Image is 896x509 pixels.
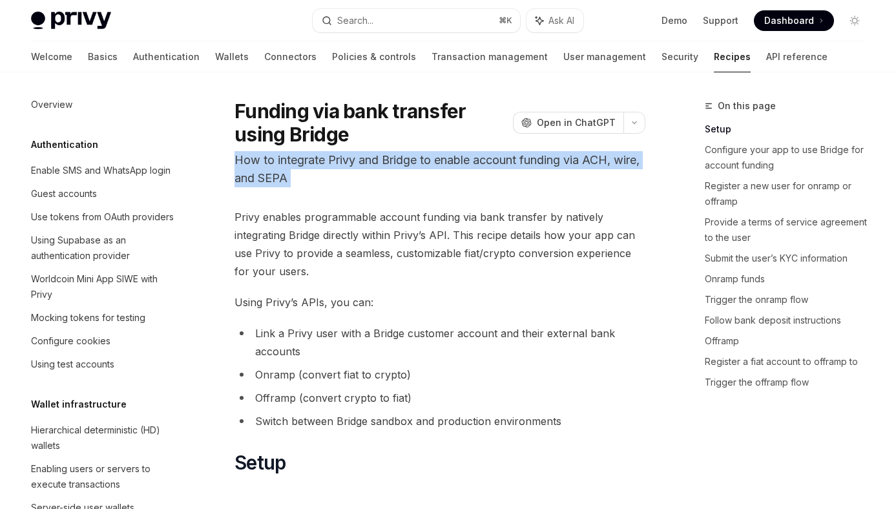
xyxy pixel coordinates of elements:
[133,41,200,72] a: Authentication
[31,41,72,72] a: Welcome
[21,329,186,353] a: Configure cookies
[718,98,776,114] span: On this page
[499,16,512,26] span: ⌘ K
[21,182,186,205] a: Guest accounts
[234,99,508,146] h1: Funding via bank transfer using Bridge
[234,366,645,384] li: Onramp (convert fiat to crypto)
[21,267,186,306] a: Worldcoin Mini App SIWE with Privy
[703,14,738,27] a: Support
[337,13,373,28] div: Search...
[31,97,72,112] div: Overview
[526,9,583,32] button: Ask AI
[31,310,145,326] div: Mocking tokens for testing
[234,293,645,311] span: Using Privy’s APIs, you can:
[21,229,186,267] a: Using Supabase as an authentication provider
[313,9,521,32] button: Search...⌘K
[563,41,646,72] a: User management
[234,412,645,430] li: Switch between Bridge sandbox and production environments
[21,205,186,229] a: Use tokens from OAuth providers
[764,14,814,27] span: Dashboard
[31,271,178,302] div: Worldcoin Mini App SIWE with Privy
[21,93,186,116] a: Overview
[548,14,574,27] span: Ask AI
[513,112,623,134] button: Open in ChatGPT
[31,422,178,453] div: Hierarchical deterministic (HD) wallets
[31,209,174,225] div: Use tokens from OAuth providers
[705,351,875,372] a: Register a fiat account to offramp to
[31,397,127,412] h5: Wallet infrastructure
[31,357,114,372] div: Using test accounts
[31,137,98,152] h5: Authentication
[714,41,751,72] a: Recipes
[705,289,875,310] a: Trigger the onramp flow
[332,41,416,72] a: Policies & controls
[31,233,178,264] div: Using Supabase as an authentication provider
[705,372,875,393] a: Trigger the offramp flow
[31,461,178,492] div: Enabling users or servers to execute transactions
[215,41,249,72] a: Wallets
[31,163,171,178] div: Enable SMS and WhatsApp login
[21,306,186,329] a: Mocking tokens for testing
[88,41,118,72] a: Basics
[662,14,687,27] a: Demo
[31,186,97,202] div: Guest accounts
[766,41,828,72] a: API reference
[21,457,186,496] a: Enabling users or servers to execute transactions
[662,41,698,72] a: Security
[264,41,317,72] a: Connectors
[844,10,865,31] button: Toggle dark mode
[705,310,875,331] a: Follow bank deposit instructions
[705,248,875,269] a: Submit the user’s KYC information
[31,12,111,30] img: light logo
[234,389,645,407] li: Offramp (convert crypto to fiat)
[21,353,186,376] a: Using test accounts
[234,208,645,280] span: Privy enables programmable account funding via bank transfer by natively integrating Bridge direc...
[537,116,616,129] span: Open in ChatGPT
[21,419,186,457] a: Hierarchical deterministic (HD) wallets
[432,41,548,72] a: Transaction management
[705,331,875,351] a: Offramp
[705,269,875,289] a: Onramp funds
[234,324,645,360] li: Link a Privy user with a Bridge customer account and their external bank accounts
[754,10,834,31] a: Dashboard
[234,451,286,474] span: Setup
[705,140,875,176] a: Configure your app to use Bridge for account funding
[705,119,875,140] a: Setup
[31,333,110,349] div: Configure cookies
[234,151,645,187] p: How to integrate Privy and Bridge to enable account funding via ACH, wire, and SEPA
[705,176,875,212] a: Register a new user for onramp or offramp
[21,159,186,182] a: Enable SMS and WhatsApp login
[705,212,875,248] a: Provide a terms of service agreement to the user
